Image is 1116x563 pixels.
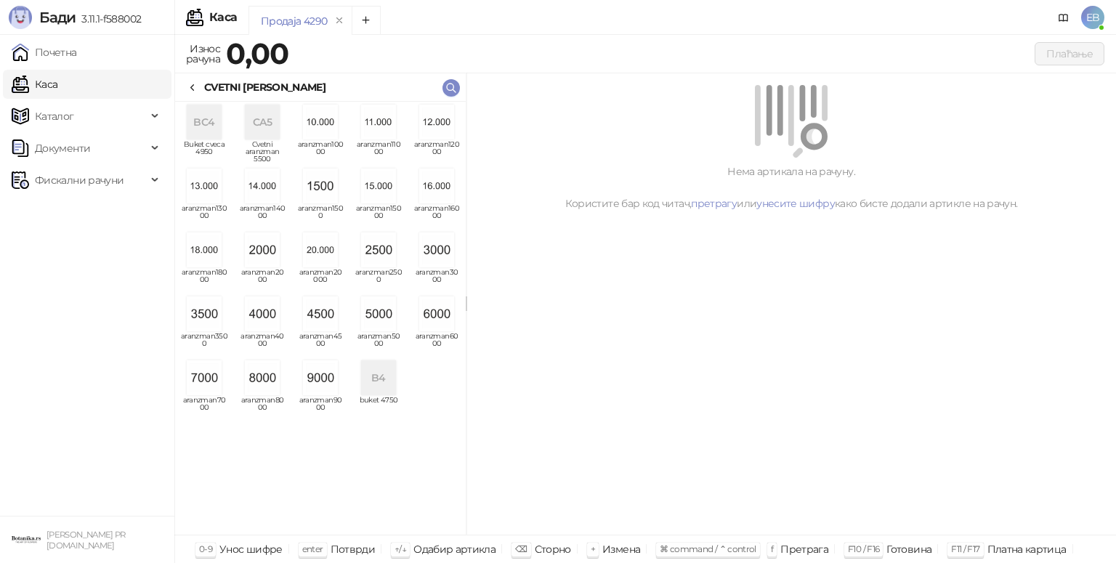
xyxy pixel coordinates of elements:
span: aranzman14000 [239,205,286,227]
img: Slika [187,232,222,267]
img: Slika [245,232,280,267]
span: ↑/↓ [395,543,406,554]
img: Slika [361,232,396,267]
span: f [771,543,773,554]
img: Slika [303,296,338,331]
strong: 0,00 [226,36,288,71]
span: ⌘ command / ⌃ control [660,543,756,554]
img: Slika [187,169,222,203]
img: Slika [245,360,280,395]
button: Плаћање [1035,42,1104,65]
div: Потврди [331,540,376,559]
span: Cvetni aranzman 5500 [239,141,286,163]
div: Претрага [780,540,828,559]
span: aranzman8000 [239,397,286,418]
img: Slika [419,169,454,203]
img: Slika [245,169,280,203]
div: Износ рачуна [183,39,223,68]
span: aranzman4000 [239,333,286,355]
a: претрагу [691,197,737,210]
div: Платна картица [987,540,1067,559]
span: aranzman9000 [297,397,344,418]
button: remove [330,15,349,27]
span: aranzman4500 [297,333,344,355]
img: 64x64-companyLogo-0e2e8aaa-0bd2-431b-8613-6e3c65811325.png [12,525,41,554]
img: Slika [245,296,280,331]
span: 3.11.1-f588002 [76,12,141,25]
div: Продаја 4290 [261,13,327,29]
span: EB [1081,6,1104,29]
img: Slika [419,232,454,267]
img: Slika [187,360,222,395]
div: Одабир артикла [413,540,496,559]
img: Slika [361,169,396,203]
img: Slika [419,105,454,139]
span: aranzman10000 [297,141,344,163]
img: Slika [361,296,396,331]
img: Slika [361,105,396,139]
span: F11 / F17 [951,543,979,554]
div: Каса [209,12,237,23]
div: Нема артикала на рачуну. Користите бар код читач, или како бисте додали артикле на рачун. [484,163,1099,211]
span: buket 4750 [355,397,402,418]
div: CVETNI [PERSON_NAME] [204,79,325,95]
span: aranzman5000 [355,333,402,355]
div: Измена [602,540,640,559]
a: унесите шифру [756,197,835,210]
span: Бади [39,9,76,26]
span: aranzman7000 [181,397,227,418]
div: B4 [361,360,396,395]
span: + [591,543,595,554]
span: Фискални рачуни [35,166,124,195]
span: enter [302,543,323,554]
div: Сторно [535,540,571,559]
span: F10 / F16 [848,543,879,554]
div: Унос шифре [219,540,283,559]
img: Slika [187,296,222,331]
span: Buket cveca 4950 [181,141,227,163]
span: aranzman18000 [181,269,227,291]
span: ⌫ [515,543,527,554]
div: CA5 [245,105,280,139]
a: Каса [12,70,57,99]
span: Каталог [35,102,74,131]
span: aranzman1500 [297,205,344,227]
span: aranzman15000 [355,205,402,227]
span: aranzman3500 [181,333,227,355]
span: aranzman20000 [297,269,344,291]
img: Logo [9,6,32,29]
span: aranzman2000 [239,269,286,291]
span: aranzman11000 [355,141,402,163]
span: 0-9 [199,543,212,554]
div: grid [175,102,466,535]
span: Документи [35,134,90,163]
span: aranzman13000 [181,205,227,227]
img: Slika [419,296,454,331]
span: aranzman3000 [413,269,460,291]
span: aranzman16000 [413,205,460,227]
span: aranzman6000 [413,333,460,355]
div: Готовина [886,540,931,559]
button: Add tab [352,6,381,35]
a: Документација [1052,6,1075,29]
img: Slika [303,360,338,395]
div: BC4 [187,105,222,139]
span: aranzman12000 [413,141,460,163]
img: Slika [303,232,338,267]
small: [PERSON_NAME] PR [DOMAIN_NAME] [46,530,126,551]
a: Почетна [12,38,77,67]
img: Slika [303,105,338,139]
img: Slika [303,169,338,203]
span: aranzman2500 [355,269,402,291]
